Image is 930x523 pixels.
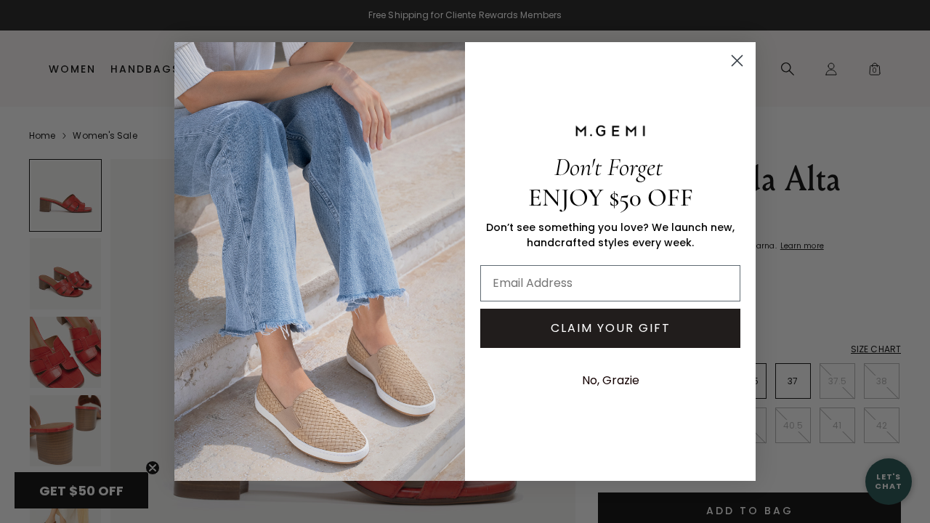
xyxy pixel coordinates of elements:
[724,48,750,73] button: Close dialog
[174,42,465,481] img: M.Gemi
[528,182,693,213] span: ENJOY $50 OFF
[486,220,735,250] span: Don’t see something you love? We launch new, handcrafted styles every week.
[480,309,740,348] button: CLAIM YOUR GIFT
[554,152,663,182] span: Don't Forget
[575,362,647,399] button: No, Grazie
[480,265,740,301] input: Email Address
[574,124,647,137] img: M.GEMI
